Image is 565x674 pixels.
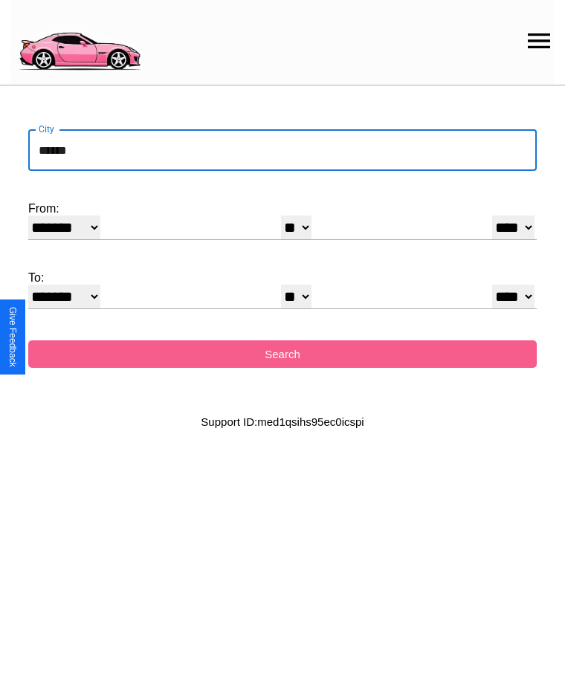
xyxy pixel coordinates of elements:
label: To: [28,271,537,285]
label: City [39,123,54,135]
p: Support ID: med1qsihs95ec0icspi [201,412,364,432]
img: logo [11,7,147,74]
div: Give Feedback [7,307,18,367]
label: From: [28,202,537,216]
button: Search [28,340,537,368]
